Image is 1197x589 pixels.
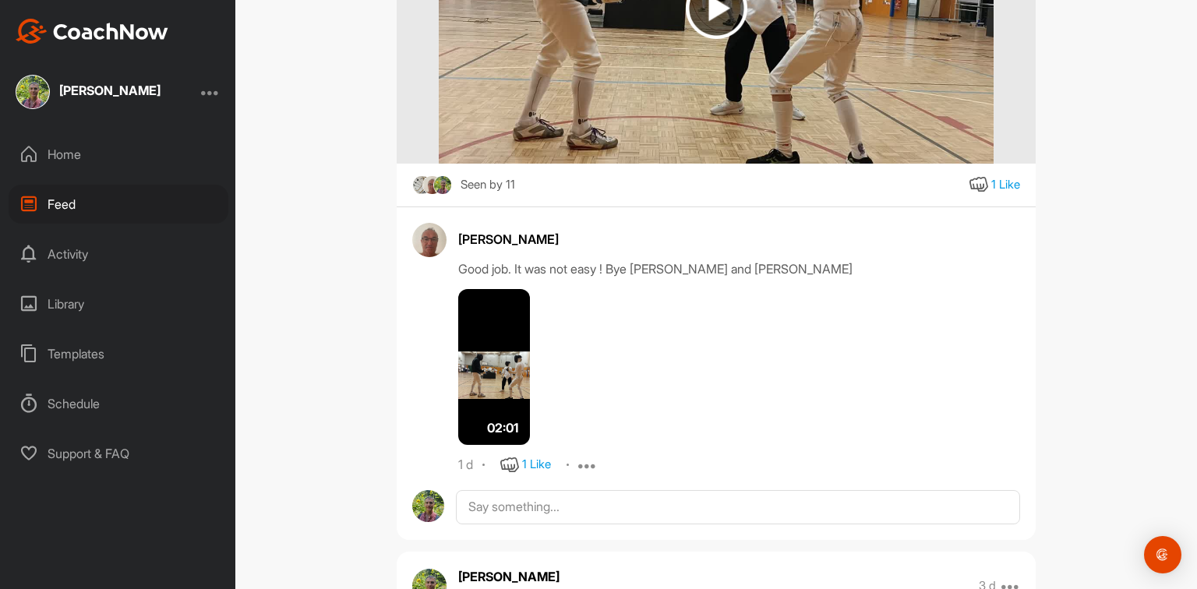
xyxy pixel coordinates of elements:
div: Support & FAQ [9,434,228,473]
div: Templates [9,334,228,373]
div: Home [9,135,228,174]
div: Library [9,284,228,323]
img: media [458,289,530,445]
div: [PERSON_NAME] [458,230,1020,249]
div: 1 Like [991,176,1020,194]
div: Seen by 11 [461,175,515,195]
img: avatar [412,223,447,257]
div: Activity [9,235,228,273]
img: square_0d57227ff4e5b3e8594987d7c94b91ce.jpg [16,75,50,109]
div: Good job. It was not easy ! Bye [PERSON_NAME] and [PERSON_NAME] [458,259,1020,278]
div: 1 d [458,457,473,473]
img: CoachNow [16,19,168,44]
p: [PERSON_NAME] [458,567,648,586]
div: [PERSON_NAME] [59,84,161,97]
img: square_0d57227ff4e5b3e8594987d7c94b91ce.jpg [433,175,453,195]
div: 1 Like [522,456,551,474]
span: 02:01 [487,418,518,437]
div: Feed [9,185,228,224]
div: Schedule [9,384,228,423]
img: square_4c7b22433a1aa4a641171a1f55e32c04.jpg [422,175,442,195]
img: avatar [412,490,444,522]
img: square_d5d5b10408b5f15aeafe490ab2239331.jpg [412,175,432,195]
div: Open Intercom Messenger [1144,536,1181,573]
